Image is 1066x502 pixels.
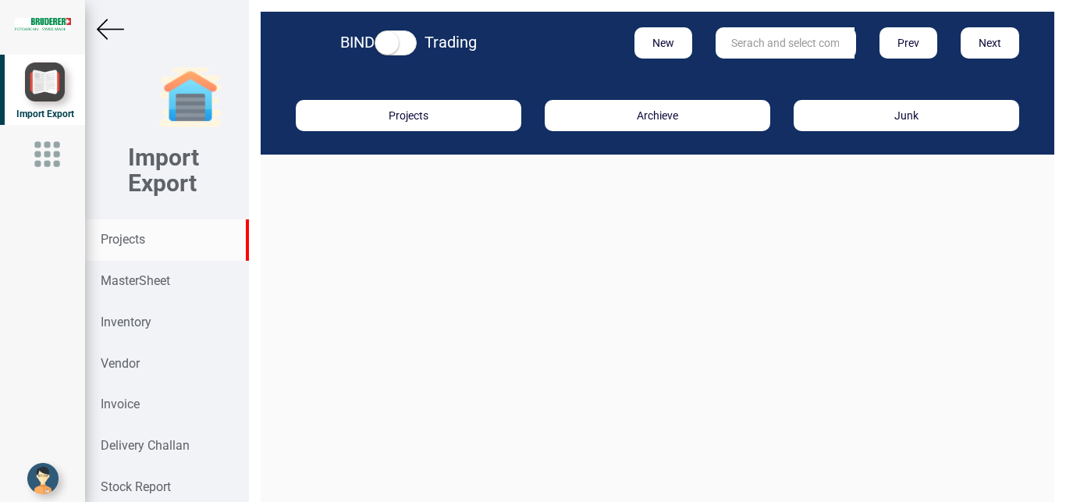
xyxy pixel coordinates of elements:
[101,315,151,329] strong: Inventory
[716,27,855,59] input: Serach and select comm_nr
[296,100,521,131] button: Projects
[101,397,140,411] strong: Invoice
[101,438,190,453] strong: Delivery Challan
[128,144,199,197] b: Import Export
[159,66,222,129] img: garage-closed.png
[545,100,770,131] button: Archieve
[101,356,140,371] strong: Vendor
[425,33,477,52] strong: Trading
[101,479,171,494] strong: Stock Report
[101,232,145,247] strong: Projects
[879,27,938,59] button: Prev
[961,27,1019,59] button: Next
[794,100,1019,131] button: Junk
[634,27,693,59] button: New
[16,109,74,119] span: Import Export
[340,33,375,52] strong: BIND
[101,273,170,288] strong: MasterSheet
